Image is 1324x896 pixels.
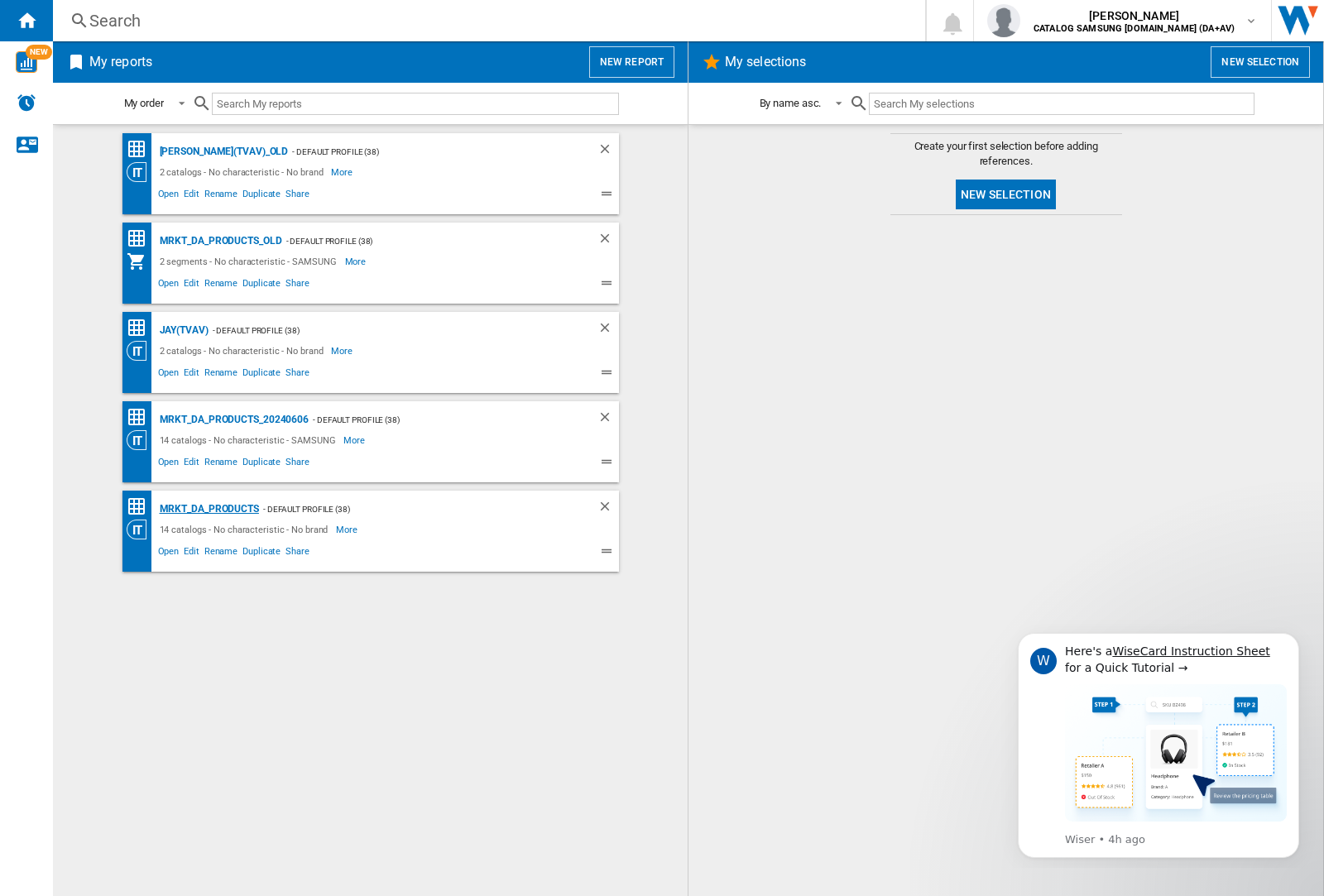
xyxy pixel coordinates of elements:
[240,454,283,474] span: Duplicate
[127,228,156,249] div: Price Matrix
[127,520,156,539] div: Category View
[240,544,283,563] span: Duplicate
[987,4,1020,37] img: profile.jpg
[1034,7,1235,24] span: [PERSON_NAME]
[127,252,156,271] div: My Assortment
[283,544,312,563] span: Share
[181,186,202,206] span: Edit
[202,186,240,206] span: Rename
[597,410,619,430] div: Delete
[760,97,822,109] div: By name asc.
[597,231,619,252] div: Delete
[89,9,882,32] div: Search
[283,454,312,474] span: Share
[890,139,1122,169] span: Create your first selection before adding references.
[589,46,674,78] button: New report
[282,231,564,252] div: - Default profile (38)
[127,430,156,450] div: Category View
[597,320,619,341] div: Delete
[240,365,283,385] span: Duplicate
[597,141,619,162] div: Delete
[240,276,283,295] span: Duplicate
[156,341,332,361] div: 2 catalogs - No characteristic - No brand
[127,139,156,160] div: Price Matrix
[259,499,564,520] div: - Default profile (38)
[956,180,1056,209] button: New selection
[202,544,240,563] span: Rename
[283,276,312,295] span: Share
[309,410,564,430] div: - Default profile (38)
[597,499,619,520] div: Delete
[156,410,309,430] div: MRKT_DA_PRODUCTS_20240606
[156,430,344,450] div: 14 catalogs - No characteristic - SAMSUNG
[86,46,156,78] h2: My reports
[212,93,619,115] input: Search My reports
[156,454,182,474] span: Open
[283,186,312,206] span: Share
[993,618,1324,868] iframe: Intercom notifications message
[331,162,355,182] span: More
[240,186,283,206] span: Duplicate
[336,520,360,539] span: More
[181,365,202,385] span: Edit
[202,276,240,295] span: Rename
[156,544,182,563] span: Open
[156,520,337,539] div: 14 catalogs - No characteristic - No brand
[156,141,289,162] div: [PERSON_NAME](TVAV)_old
[156,252,345,271] div: 2 segments - No characteristic - SAMSUNG
[1034,23,1235,34] b: CATALOG SAMSUNG [DOMAIN_NAME] (DA+AV)
[202,454,240,474] span: Rename
[181,454,202,474] span: Edit
[283,365,312,385] span: Share
[869,93,1254,115] input: Search My selections
[343,430,367,450] span: More
[181,276,202,295] span: Edit
[156,320,209,341] div: JAY(TVAV)
[127,162,156,182] div: Category View
[127,496,156,517] div: Price Matrix
[345,252,369,271] span: More
[156,231,282,252] div: MRKT_DA_PRODUCTS_OLD
[209,320,564,341] div: - Default profile (38)
[17,93,36,113] img: alerts-logo.svg
[16,51,37,73] img: wise-card.svg
[124,97,164,109] div: My order
[202,365,240,385] span: Rename
[127,341,156,361] div: Category View
[127,407,156,428] div: Price Matrix
[156,365,182,385] span: Open
[156,186,182,206] span: Open
[156,499,259,520] div: MRKT_DA_PRODUCTS
[288,141,564,162] div: - Default profile (38)
[722,46,809,78] h2: My selections
[156,162,332,182] div: 2 catalogs - No characteristic - No brand
[1211,46,1310,78] button: New selection
[127,318,156,338] div: Price Matrix
[156,276,182,295] span: Open
[181,544,202,563] span: Edit
[26,45,52,60] span: NEW
[331,341,355,361] span: More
